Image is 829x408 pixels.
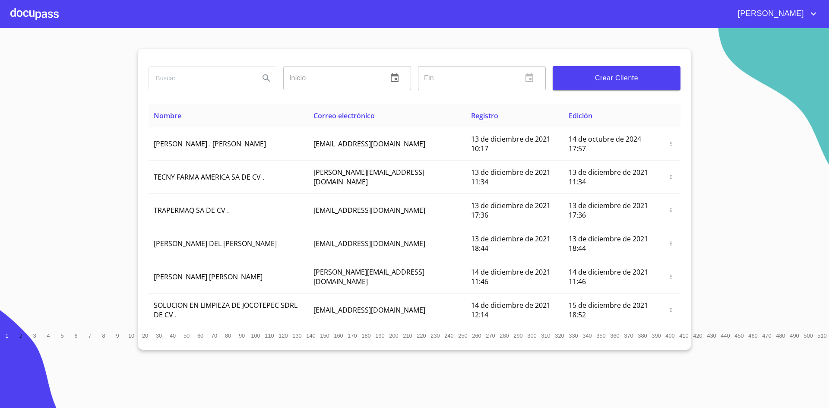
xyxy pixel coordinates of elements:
[566,329,580,343] button: 330
[184,332,190,339] span: 50
[389,332,398,339] span: 200
[111,329,124,343] button: 9
[102,332,105,339] span: 8
[569,234,648,253] span: 13 de diciembre de 2021 18:44
[256,68,277,89] button: Search
[373,329,387,343] button: 190
[430,332,440,339] span: 230
[472,332,481,339] span: 260
[731,7,808,21] span: [PERSON_NAME]
[458,332,467,339] span: 250
[124,329,138,343] button: 10
[359,329,373,343] button: 180
[553,329,566,343] button: 320
[707,332,716,339] span: 430
[444,332,453,339] span: 240
[527,332,536,339] span: 300
[677,329,691,343] button: 410
[788,329,801,343] button: 490
[348,332,357,339] span: 170
[721,332,730,339] span: 440
[762,332,771,339] span: 470
[471,300,551,319] span: 14 de diciembre de 2021 12:14
[569,267,648,286] span: 14 de diciembre de 2021 11:46
[596,332,605,339] span: 350
[83,329,97,343] button: 7
[375,332,384,339] span: 190
[456,329,470,343] button: 250
[290,329,304,343] button: 130
[760,329,774,343] button: 470
[304,329,318,343] button: 140
[718,329,732,343] button: 440
[569,168,648,187] span: 13 de diciembre de 2021 11:34
[428,329,442,343] button: 230
[665,332,674,339] span: 400
[569,134,641,153] span: 14 de octubre de 2024 17:57
[471,234,551,253] span: 13 de diciembre de 2021 18:44
[263,329,276,343] button: 110
[471,201,551,220] span: 13 de diciembre de 2021 17:36
[74,332,77,339] span: 6
[663,329,677,343] button: 400
[154,239,277,248] span: [PERSON_NAME] DEL [PERSON_NAME]
[652,332,661,339] span: 390
[817,332,826,339] span: 510
[801,329,815,343] button: 500
[705,329,718,343] button: 430
[582,332,592,339] span: 340
[471,168,551,187] span: 13 de diciembre de 2021 11:34
[28,329,41,343] button: 3
[511,329,525,343] button: 290
[207,329,221,343] button: 70
[313,239,425,248] span: [EMAIL_ADDRESS][DOMAIN_NAME]
[142,332,148,339] span: 20
[774,329,788,343] button: 480
[569,111,592,120] span: Edición
[679,332,688,339] span: 410
[334,332,343,339] span: 160
[249,329,263,343] button: 100
[154,111,181,120] span: Nombre
[484,329,497,343] button: 270
[414,329,428,343] button: 220
[790,332,799,339] span: 490
[580,329,594,343] button: 340
[154,272,263,281] span: [PERSON_NAME] [PERSON_NAME]
[235,329,249,343] button: 90
[497,329,511,343] button: 280
[525,329,539,343] button: 300
[470,329,484,343] button: 260
[19,332,22,339] span: 2
[138,329,152,343] button: 20
[691,329,705,343] button: 420
[318,329,332,343] button: 150
[193,329,207,343] button: 60
[313,168,424,187] span: [PERSON_NAME][EMAIL_ADDRESS][DOMAIN_NAME]
[313,111,375,120] span: Correo electrónico
[149,66,253,90] input: search
[33,332,36,339] span: 3
[313,305,425,315] span: [EMAIL_ADDRESS][DOMAIN_NAME]
[116,332,119,339] span: 9
[306,332,315,339] span: 140
[180,329,193,343] button: 50
[731,7,819,21] button: account of current user
[320,332,329,339] span: 150
[41,329,55,343] button: 4
[97,329,111,343] button: 8
[166,329,180,343] button: 40
[313,267,424,286] span: [PERSON_NAME][EMAIL_ADDRESS][DOMAIN_NAME]
[154,172,264,182] span: TECNY FARMA AMERICA SA DE CV .
[594,329,608,343] button: 350
[128,332,134,339] span: 10
[60,332,63,339] span: 5
[555,332,564,339] span: 320
[471,134,551,153] span: 13 de diciembre de 2021 10:17
[513,332,522,339] span: 290
[734,332,744,339] span: 450
[292,332,301,339] span: 130
[746,329,760,343] button: 460
[610,332,619,339] span: 360
[776,332,785,339] span: 480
